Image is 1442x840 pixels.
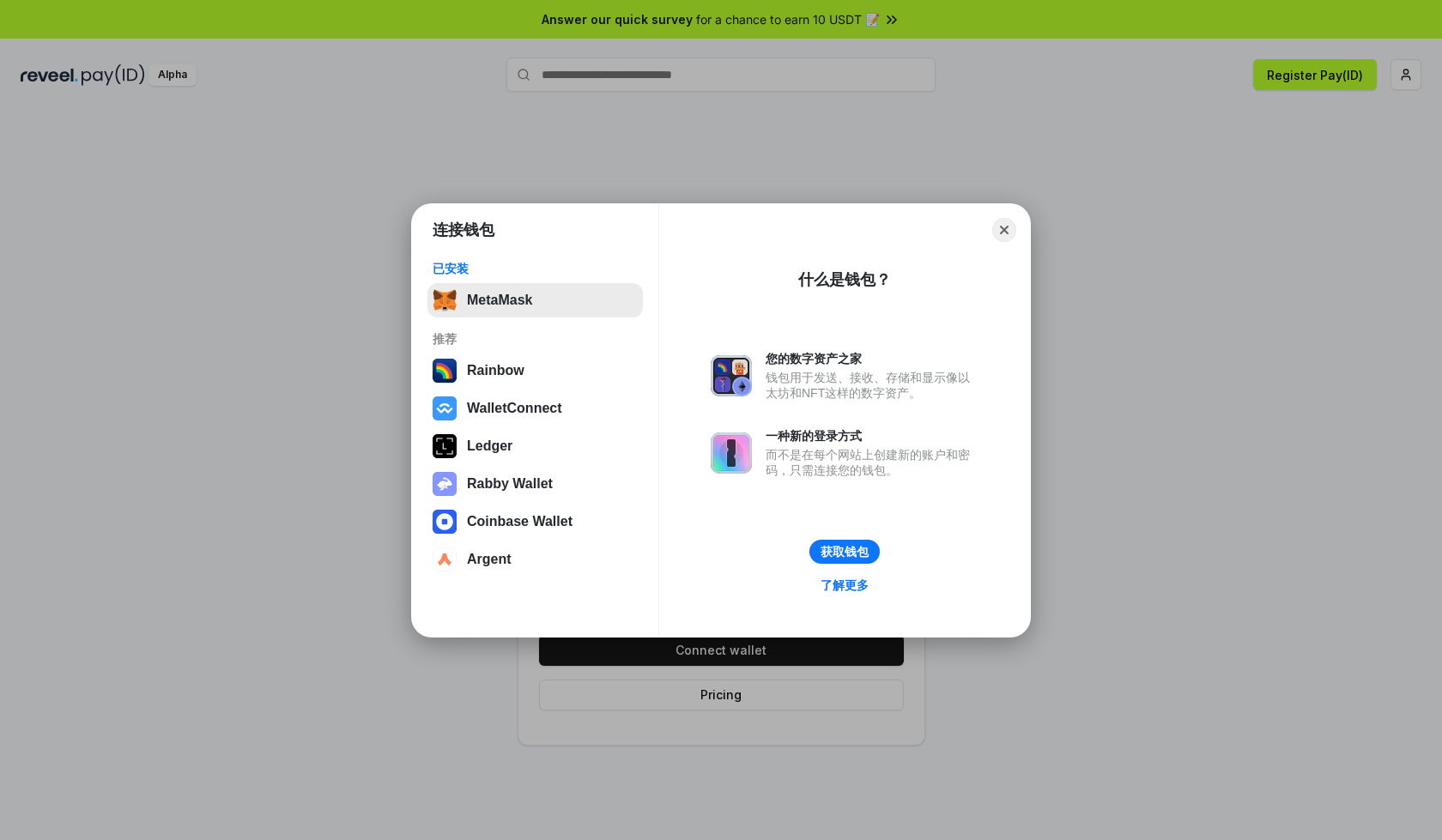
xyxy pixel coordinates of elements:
[821,577,869,593] div: 了解更多
[433,359,457,383] img: svg+xml,%3Csvg%20width%3D%22120%22%20height%3D%22120%22%20viewBox%3D%220%200%20120%20120%22%20fil...
[467,552,512,567] div: Argent
[427,505,643,539] button: Coinbase Wallet
[427,354,643,388] button: Rainbow
[427,429,643,463] button: Ledger
[433,434,457,458] img: svg+xml,%3Csvg%20xmlns%3D%22http%3A%2F%2Fwww.w3.org%2F2000%2Fsvg%22%20width%3D%2228%22%20height%3...
[809,540,880,564] button: 获取钱包
[992,218,1016,242] button: Close
[427,542,643,577] button: Argent
[467,293,532,308] div: MetaMask
[433,510,457,534] img: svg+xml,%3Csvg%20width%3D%2228%22%20height%3D%2228%22%20viewBox%3D%220%200%2028%2028%22%20fill%3D...
[711,355,752,396] img: svg+xml,%3Csvg%20xmlns%3D%22http%3A%2F%2Fwww.w3.org%2F2000%2Fsvg%22%20fill%3D%22none%22%20viewBox...
[766,447,978,478] div: 而不是在每个网站上创建新的账户和密码，只需连接您的钱包。
[467,476,553,492] div: Rabby Wallet
[810,574,879,596] a: 了解更多
[433,288,457,312] img: svg+xml,%3Csvg%20fill%3D%22none%22%20height%3D%2233%22%20viewBox%3D%220%200%2035%2033%22%20width%...
[821,544,869,559] div: 获取钱包
[427,391,643,426] button: WalletConnect
[467,438,512,454] div: Ledger
[433,331,638,347] div: 推荐
[467,514,573,529] div: Coinbase Wallet
[433,220,494,240] h1: 连接钱包
[433,472,457,496] img: svg+xml,%3Csvg%20xmlns%3D%22http%3A%2F%2Fwww.w3.org%2F2000%2Fsvg%22%20fill%3D%22none%22%20viewBox...
[427,283,643,317] button: MetaMask
[766,370,978,401] div: 钱包用于发送、接收、存储和显示像以太坊和NFT这样的数字资产。
[766,428,978,444] div: 一种新的登录方式
[467,363,524,378] div: Rainbow
[433,547,457,571] img: svg+xml,%3Csvg%20width%3D%2228%22%20height%3D%2228%22%20viewBox%3D%220%200%2028%2028%22%20fill%3D...
[433,261,638,276] div: 已安装
[766,351,978,366] div: 您的数字资产之家
[427,467,643,501] button: Rabby Wallet
[433,396,457,420] img: svg+xml,%3Csvg%20width%3D%2228%22%20height%3D%2228%22%20viewBox%3D%220%200%2028%2028%22%20fill%3D...
[798,269,891,290] div: 什么是钱包？
[467,401,562,416] div: WalletConnect
[711,432,752,474] img: svg+xml,%3Csvg%20xmlns%3D%22http%3A%2F%2Fwww.w3.org%2F2000%2Fsvg%22%20fill%3D%22none%22%20viewBox...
